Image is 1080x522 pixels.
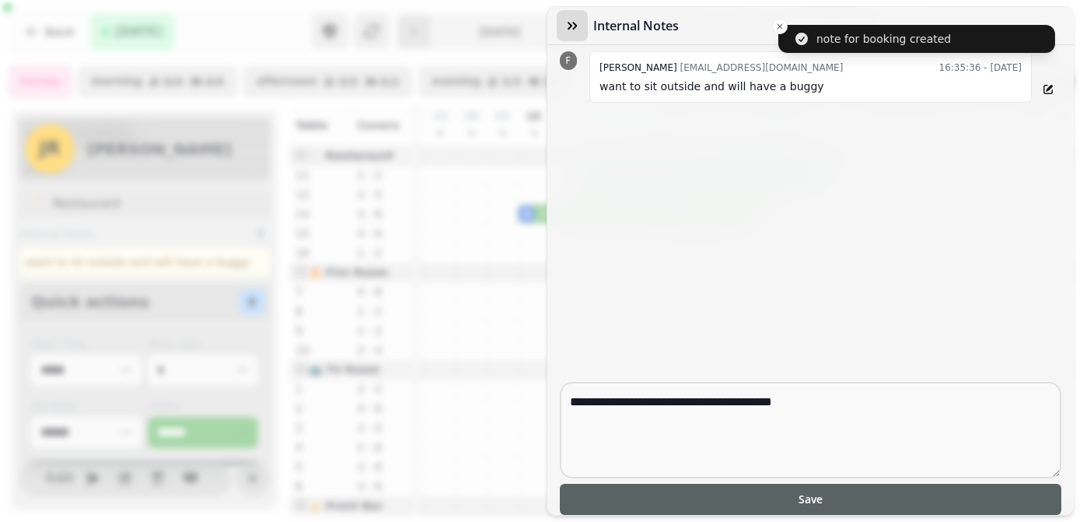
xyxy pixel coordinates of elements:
[594,16,686,35] h3: Internal Notes
[572,494,1050,505] span: Save
[939,58,1022,77] time: 16:35:36 - [DATE]
[599,77,1022,96] p: want to sit outside and will have a buggy
[599,62,677,73] span: [PERSON_NAME]
[599,58,843,77] div: [EMAIL_ADDRESS][DOMAIN_NAME]
[560,484,1062,515] button: Save
[565,56,571,65] span: F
